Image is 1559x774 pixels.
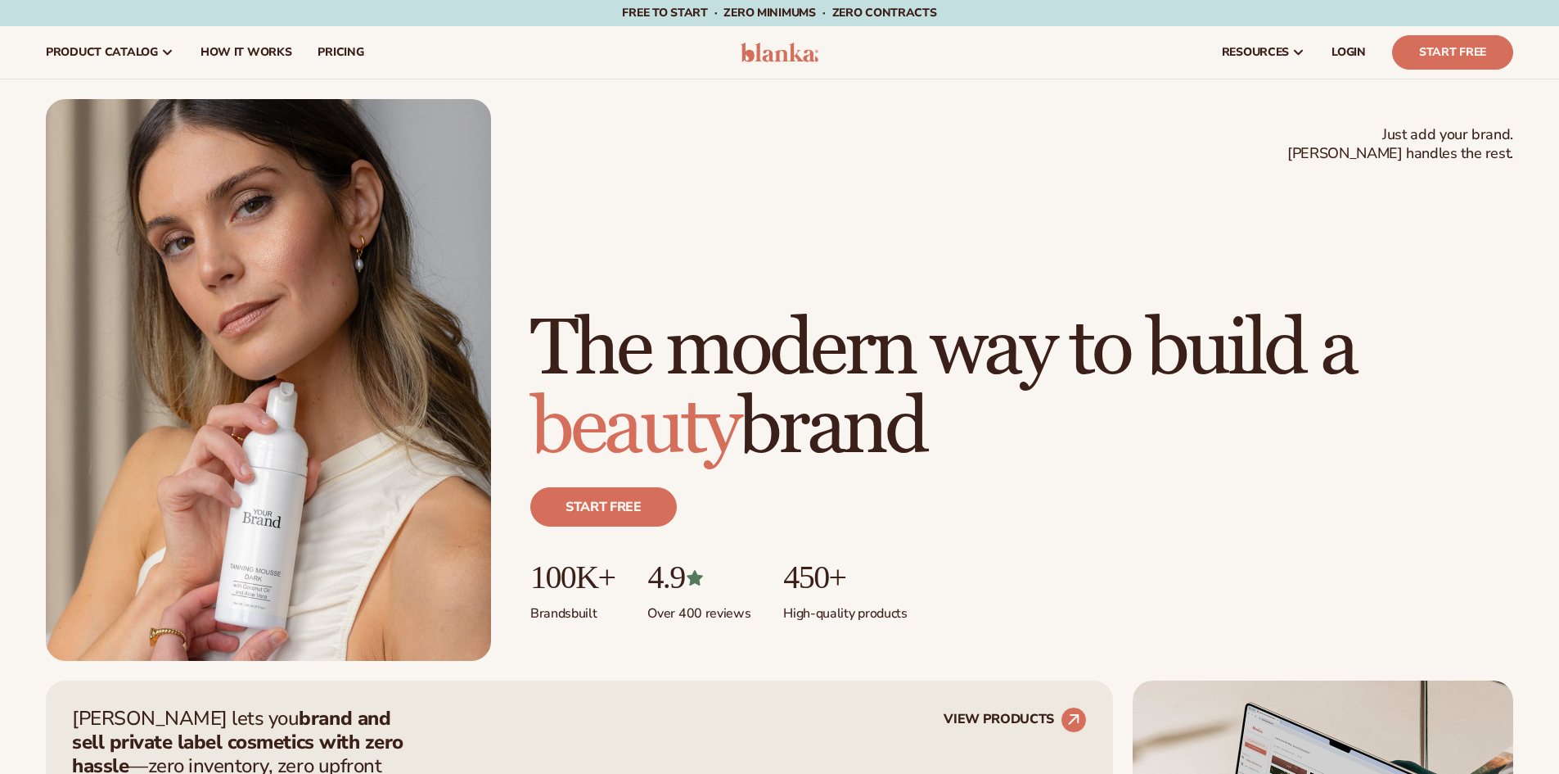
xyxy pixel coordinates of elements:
span: Free to start · ZERO minimums · ZERO contracts [622,5,936,20]
p: High-quality products [783,595,907,622]
img: logo [741,43,818,62]
a: How It Works [187,26,305,79]
a: Start Free [1392,35,1513,70]
span: pricing [318,46,363,59]
img: Female holding tanning mousse. [46,99,491,661]
a: pricing [304,26,376,79]
span: LOGIN [1331,46,1366,59]
span: How It Works [201,46,292,59]
span: product catalog [46,46,158,59]
p: 4.9 [647,559,750,595]
p: Over 400 reviews [647,595,750,622]
a: product catalog [33,26,187,79]
p: 450+ [783,559,907,595]
h1: The modern way to build a brand [530,310,1513,468]
span: Just add your brand. [PERSON_NAME] handles the rest. [1287,125,1513,164]
span: beauty [530,380,738,476]
a: Start free [530,487,677,527]
p: 100K+ [530,559,615,595]
span: resources [1222,46,1289,59]
a: LOGIN [1318,26,1379,79]
a: VIEW PRODUCTS [944,707,1087,733]
p: Brands built [530,595,615,622]
a: resources [1209,26,1318,79]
